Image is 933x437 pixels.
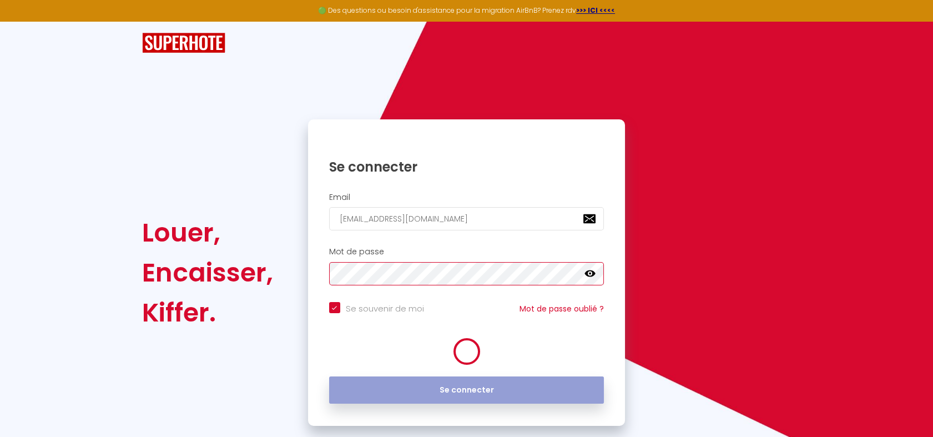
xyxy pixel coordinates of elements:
input: Ton Email [329,207,604,230]
img: SuperHote logo [142,33,225,53]
div: Encaisser, [142,253,273,293]
a: Mot de passe oublié ? [520,303,604,314]
a: >>> ICI <<<< [576,6,615,15]
h2: Email [329,193,604,202]
div: Louer, [142,213,273,253]
div: Kiffer. [142,293,273,333]
h2: Mot de passe [329,247,604,257]
h1: Se connecter [329,158,604,175]
button: Se connecter [329,376,604,404]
